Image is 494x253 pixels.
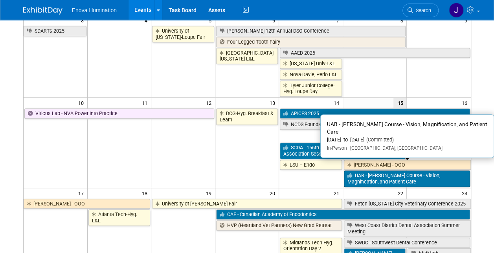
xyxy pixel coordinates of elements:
a: Search [402,4,439,17]
a: SCDA - 156th Annual [US_STATE] Dental Association Session [280,143,406,159]
span: 19 [205,188,215,198]
a: UAB - [PERSON_NAME] Course - Vision, Magnification, and Patient Care [344,170,470,187]
a: Viticus Lab - NVA Power Into Practice [24,108,214,119]
span: Enova Illumination [72,7,117,13]
a: University of [US_STATE]-Loupe Fair [152,26,214,42]
a: AAED 2025 [280,48,470,58]
a: SWDC - Southwest Dental Conference [344,238,470,248]
span: 17 [77,188,87,198]
span: 16 [461,98,471,108]
a: Nova-Davie, Perio L&L [280,70,342,80]
span: 13 [269,98,279,108]
a: Tyler Junior College-Hyg. Loupe Day [280,81,342,97]
span: Search [413,7,431,13]
a: [GEOGRAPHIC_DATA][US_STATE]-L&L [216,48,278,64]
span: 18 [141,188,151,198]
a: University of [PERSON_NAME] Fair [152,199,342,209]
span: 11 [141,98,151,108]
a: [PERSON_NAME] - OOO [344,160,471,170]
span: 9 [464,15,471,25]
a: SDARTs 2025 [24,26,86,36]
span: 8 [399,15,406,25]
span: 22 [397,188,406,198]
a: Fetch [US_STATE] City Veterinary Conference 2025 [344,199,471,209]
span: 20 [269,188,279,198]
span: 7 [336,15,343,25]
span: 4 [144,15,151,25]
a: DCG-Hyg. Breakfast & Learn [216,108,278,125]
a: HVP (Heartland Vet Partners) New Grad Retreat [216,220,342,231]
a: LSU – Endo [280,160,342,170]
a: West Coast District Dental Association Summer Meeting [344,220,471,236]
a: Four Legged Tooth Fairy [216,37,406,47]
span: UAB - [PERSON_NAME] Course - Vision, Magnification, and Patient Care [327,121,487,135]
a: [US_STATE] Univ-L&L [280,59,342,69]
span: 3 [80,15,87,25]
a: CAE - Canadian Academy of Endodontics [216,209,470,220]
span: 21 [333,188,343,198]
span: 14 [333,98,343,108]
span: 6 [272,15,279,25]
span: (Committed) [364,137,394,143]
a: [PERSON_NAME] 12th Annual DSO Conference [216,26,406,36]
span: 12 [205,98,215,108]
span: [GEOGRAPHIC_DATA], [GEOGRAPHIC_DATA] [347,145,443,151]
span: 10 [77,98,87,108]
a: APICES 2025 [280,108,470,119]
span: 5 [208,15,215,25]
a: NCDS Foundation - Golf Challenge [280,119,406,130]
span: 23 [461,188,471,198]
span: In-Person [327,145,347,151]
img: JeffD Dyll [449,3,464,18]
span: 15 [393,98,406,108]
a: [PERSON_NAME] - OOO [24,199,151,209]
div: [DATE] to [DATE] [327,137,487,143]
img: ExhibitDay [23,7,62,15]
a: Atlanta Tech-Hyg. L&L [88,209,151,225]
